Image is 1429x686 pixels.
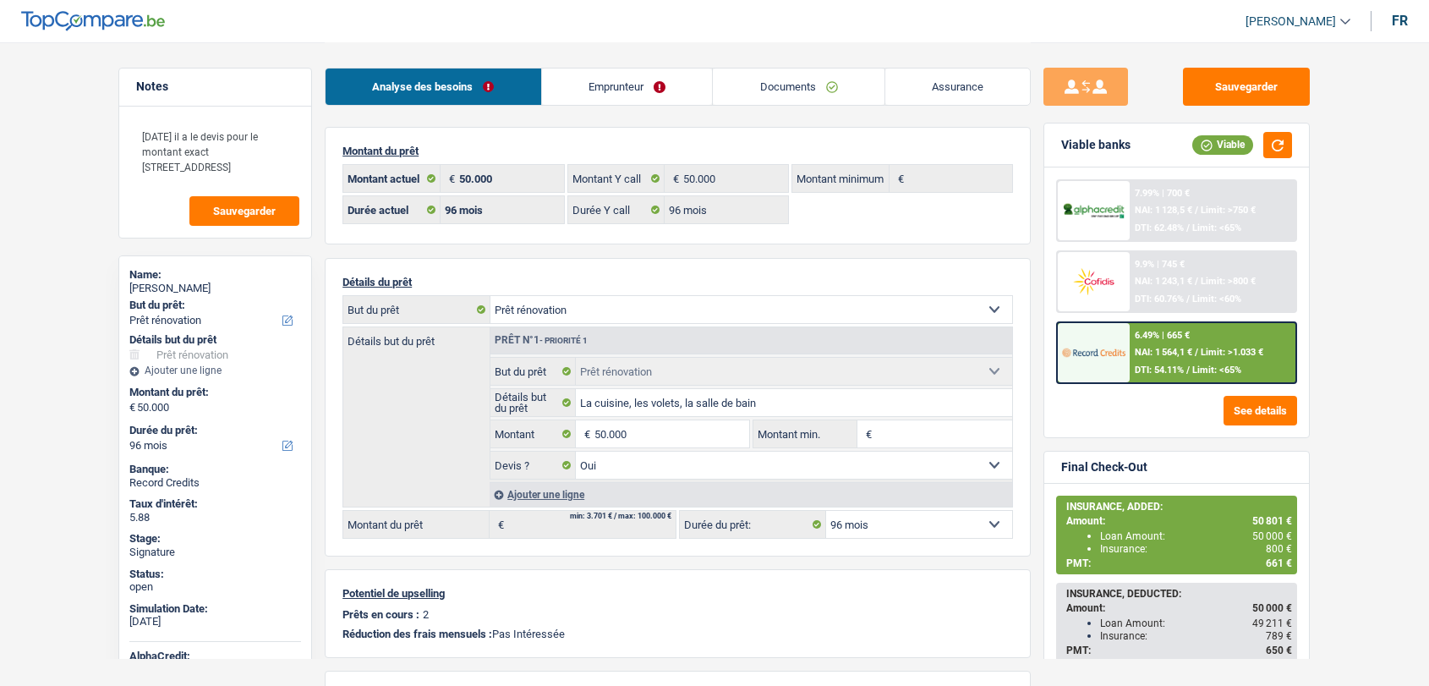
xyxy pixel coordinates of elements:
label: Durée actuel [343,196,441,223]
label: Montant Y call [568,165,665,192]
span: 50 801 € [1252,515,1292,527]
label: Devis ? [490,452,576,479]
label: Montant min. [753,420,857,447]
span: / [1195,276,1198,287]
p: Potentiel de upselling [342,587,1013,600]
div: open [129,580,301,594]
span: € [576,420,594,447]
span: € [129,401,135,414]
span: Limit: <60% [1192,294,1241,305]
label: Montant minimum [792,165,890,192]
div: INSURANCE, DEDUCTED: [1066,588,1292,600]
span: Limit: >750 € [1201,205,1256,216]
div: Viable banks [1061,138,1131,152]
button: Sauvegarder [1183,68,1310,106]
div: Loan Amount: [1100,530,1292,542]
span: Limit: >1.033 € [1201,347,1263,358]
img: AlphaCredit [1062,201,1125,221]
span: DTI: 54.11% [1135,365,1184,376]
div: Stage: [129,532,301,546]
a: [PERSON_NAME] [1232,8,1350,36]
p: Détails du prêt [342,276,1013,288]
span: 50 000 € [1252,530,1292,542]
span: - Priorité 1 [539,336,588,345]
span: [PERSON_NAME] [1246,14,1336,29]
div: Loan Amount: [1100,617,1292,629]
span: 789 € [1266,630,1292,642]
img: Record Credits [1062,337,1125,368]
label: But du prêt [343,296,490,323]
div: INSURANCE, ADDED: [1066,501,1292,513]
span: / [1186,222,1190,233]
label: Détails but du prêt [343,327,490,347]
span: NAI: 1 243,1 € [1135,276,1192,287]
div: Simulation Date: [129,602,301,616]
div: Taux d'intérêt: [129,497,301,511]
label: But du prêt: [129,299,298,312]
label: Montant [490,420,576,447]
label: Montant actuel [343,165,441,192]
div: [DATE] [129,615,301,628]
div: Viable [1192,135,1253,154]
label: Durée du prêt: [129,424,298,437]
p: Prêts en cours : [342,608,419,621]
span: 50 000 € [1252,602,1292,614]
p: Pas Intéressée [342,628,1013,640]
div: 9.9% | 745 € [1135,259,1185,270]
span: / [1195,347,1198,358]
span: DTI: 62.48% [1135,222,1184,233]
span: / [1195,205,1198,216]
div: [PERSON_NAME] [129,282,301,295]
label: Détails but du prêt [490,389,576,416]
p: Montant du prêt [342,145,1013,157]
span: € [857,420,876,447]
label: But du prêt [490,358,576,385]
a: Analyse des besoins [326,69,541,105]
span: NAI: 1 564,1 € [1135,347,1192,358]
span: 49 211 € [1252,617,1292,629]
div: Détails but du prêt [129,333,301,347]
span: Sauvegarder [213,206,276,217]
span: Limit: >800 € [1201,276,1256,287]
span: 650 € [1266,645,1292,656]
div: AlphaCredit: [129,650,301,663]
div: Banque: [129,463,301,476]
div: Status: [129,568,301,581]
button: See details [1224,396,1297,425]
div: 5.88 [129,511,301,524]
div: Record Credits [129,476,301,490]
span: Limit: <65% [1192,365,1241,376]
label: Montant du prêt: [129,386,298,399]
p: 2 [423,608,429,621]
label: Durée du prêt: [680,511,826,538]
img: Cofidis [1062,266,1125,297]
div: Signature [129,546,301,559]
div: 6.49% | 665 € [1135,330,1190,341]
h5: Notes [136,80,294,94]
span: € [665,165,683,192]
span: 661 € [1266,557,1292,569]
div: min: 3.701 € / max: 100.000 € [570,513,671,520]
div: Final Check-Out [1061,460,1147,475]
img: TopCompare Logo [21,11,165,31]
div: 7.99% | 700 € [1135,188,1190,199]
a: Emprunteur [542,69,713,105]
span: / [1186,294,1190,305]
div: Ajouter une ligne [490,482,1012,507]
div: PMT: [1066,645,1292,656]
label: Durée Y call [568,196,665,223]
div: Insurance: [1100,630,1292,642]
span: DTI: 60.76% [1135,294,1184,305]
div: fr [1392,13,1408,29]
span: € [441,165,459,192]
a: Assurance [885,69,1031,105]
div: Prêt n°1 [490,335,592,346]
span: Limit: <65% [1192,222,1241,233]
span: € [490,511,508,538]
div: PMT: [1066,557,1292,569]
div: Amount: [1066,515,1292,527]
div: Name: [129,268,301,282]
span: NAI: 1 128,5 € [1135,205,1192,216]
span: € [890,165,908,192]
span: Réduction des frais mensuels : [342,628,492,640]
